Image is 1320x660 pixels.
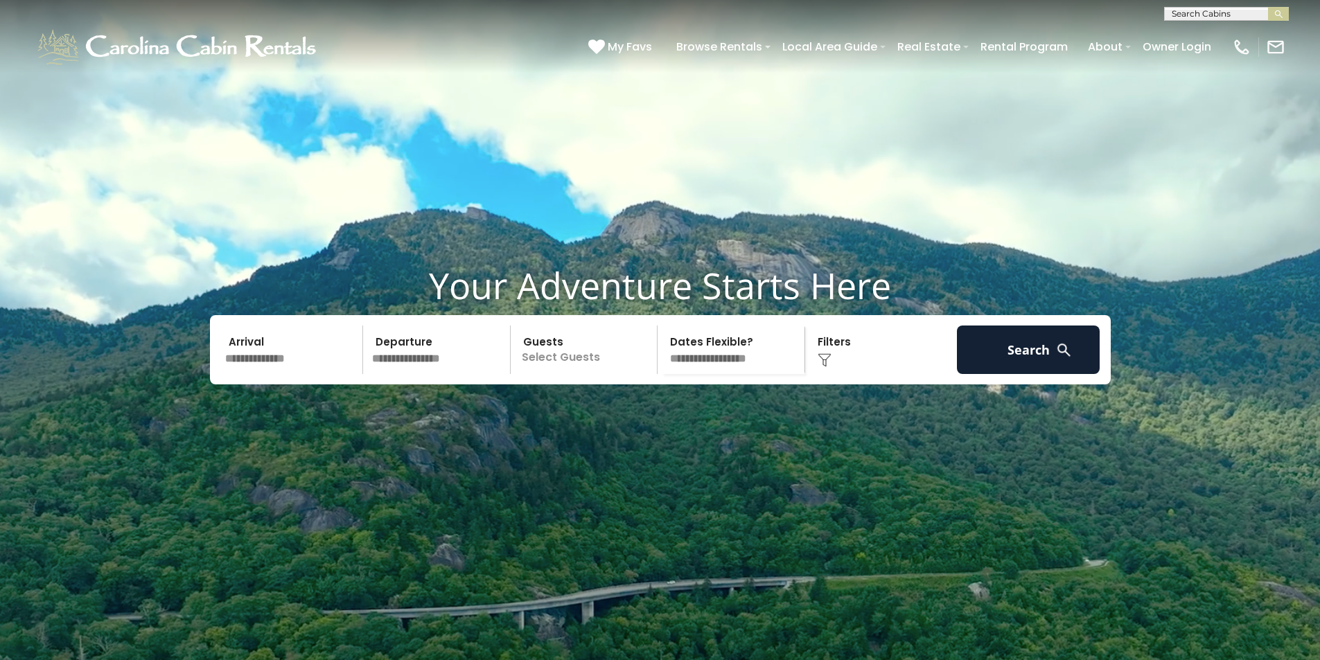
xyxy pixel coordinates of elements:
[1232,37,1251,57] img: phone-regular-white.png
[588,38,655,56] a: My Favs
[1136,35,1218,59] a: Owner Login
[1055,341,1073,359] img: search-regular-white.png
[775,35,884,59] a: Local Area Guide
[35,26,322,68] img: White-1-1-2.png
[957,325,1100,374] button: Search
[669,35,769,59] a: Browse Rentals
[515,325,658,374] p: Select Guests
[608,38,652,55] span: My Favs
[10,264,1310,307] h1: Your Adventure Starts Here
[818,353,831,367] img: filter--v1.png
[1266,37,1285,57] img: mail-regular-white.png
[890,35,967,59] a: Real Estate
[1081,35,1129,59] a: About
[974,35,1075,59] a: Rental Program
